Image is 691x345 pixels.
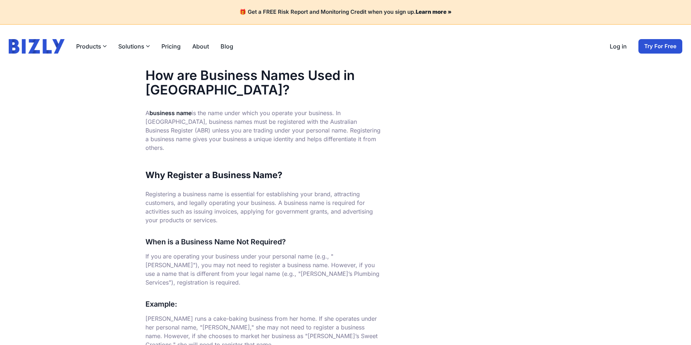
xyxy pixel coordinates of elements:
a: About [192,42,209,51]
p: If you are operating your business under your personal name (e.g., "[PERSON_NAME]"), you may not ... [145,252,381,287]
a: Blog [221,42,233,51]
a: Learn more » [416,8,452,15]
button: Solutions [118,42,150,51]
button: Products [76,42,107,51]
p: Registering a business name is essential for establishing your brand, attracting customers, and l... [145,190,381,224]
h3: When is a Business Name Not Required? [145,236,381,248]
strong: business name [149,109,192,117]
h4: 🎁 Get a FREE Risk Report and Monitoring Credit when you sign up. [9,9,682,16]
a: Try For Free [638,39,682,54]
a: Log in [610,42,627,51]
h3: Example: [145,298,381,310]
p: A is the name under which you operate your business. In [GEOGRAPHIC_DATA], business names must be... [145,109,381,152]
a: Pricing [161,42,181,51]
h1: How are Business Names Used in [GEOGRAPHIC_DATA]? [145,68,381,97]
h2: Why Register a Business Name? [145,169,381,181]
